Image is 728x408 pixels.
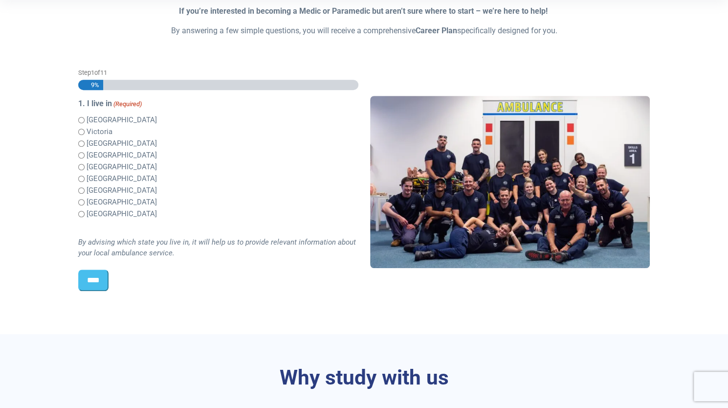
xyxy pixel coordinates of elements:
span: (Required) [112,99,142,109]
label: [GEOGRAPHIC_DATA] [87,208,157,220]
label: [GEOGRAPHIC_DATA] [87,185,157,196]
label: [GEOGRAPHIC_DATA] [87,150,157,161]
span: 9% [87,80,99,90]
p: Step of [78,68,358,77]
span: 11 [100,69,107,76]
label: [GEOGRAPHIC_DATA] [87,138,157,149]
label: [GEOGRAPHIC_DATA] [87,173,157,184]
strong: If you’re interested in becoming a Medic or Paramedic but aren’t sure where to start – we’re here... [179,6,548,16]
h3: Why study with us [78,365,650,390]
strong: Career Plan [416,26,457,35]
legend: 1. I live in [78,98,358,110]
p: By answering a few simple questions, you will receive a comprehensive specifically designed for you. [78,25,650,37]
label: Victoria [87,126,112,137]
i: By advising which state you live in, it will help us to provide relevant information about your l... [78,238,356,258]
label: [GEOGRAPHIC_DATA] [87,161,157,173]
label: [GEOGRAPHIC_DATA] [87,197,157,208]
label: [GEOGRAPHIC_DATA] [87,114,157,126]
span: 1 [91,69,94,76]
